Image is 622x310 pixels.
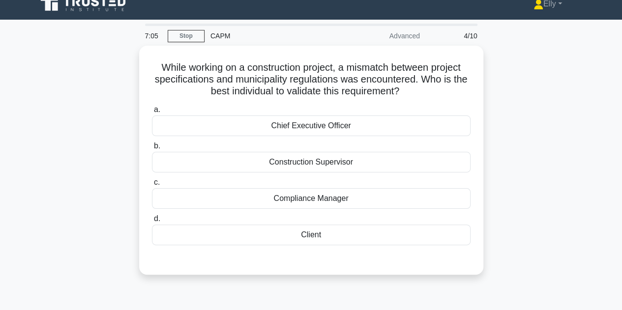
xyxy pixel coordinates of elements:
div: 4/10 [426,26,483,46]
div: Advanced [340,26,426,46]
div: Chief Executive Officer [152,115,471,136]
div: CAPM [205,26,340,46]
span: a. [154,105,160,113]
div: 7:05 [139,26,168,46]
span: c. [154,178,160,186]
a: Stop [168,30,205,42]
span: b. [154,141,160,150]
span: d. [154,214,160,223]
div: Client [152,225,471,245]
h5: While working on a construction project, a mismatch between project specifications and municipali... [151,61,472,98]
div: Construction Supervisor [152,152,471,172]
div: Compliance Manager [152,188,471,209]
